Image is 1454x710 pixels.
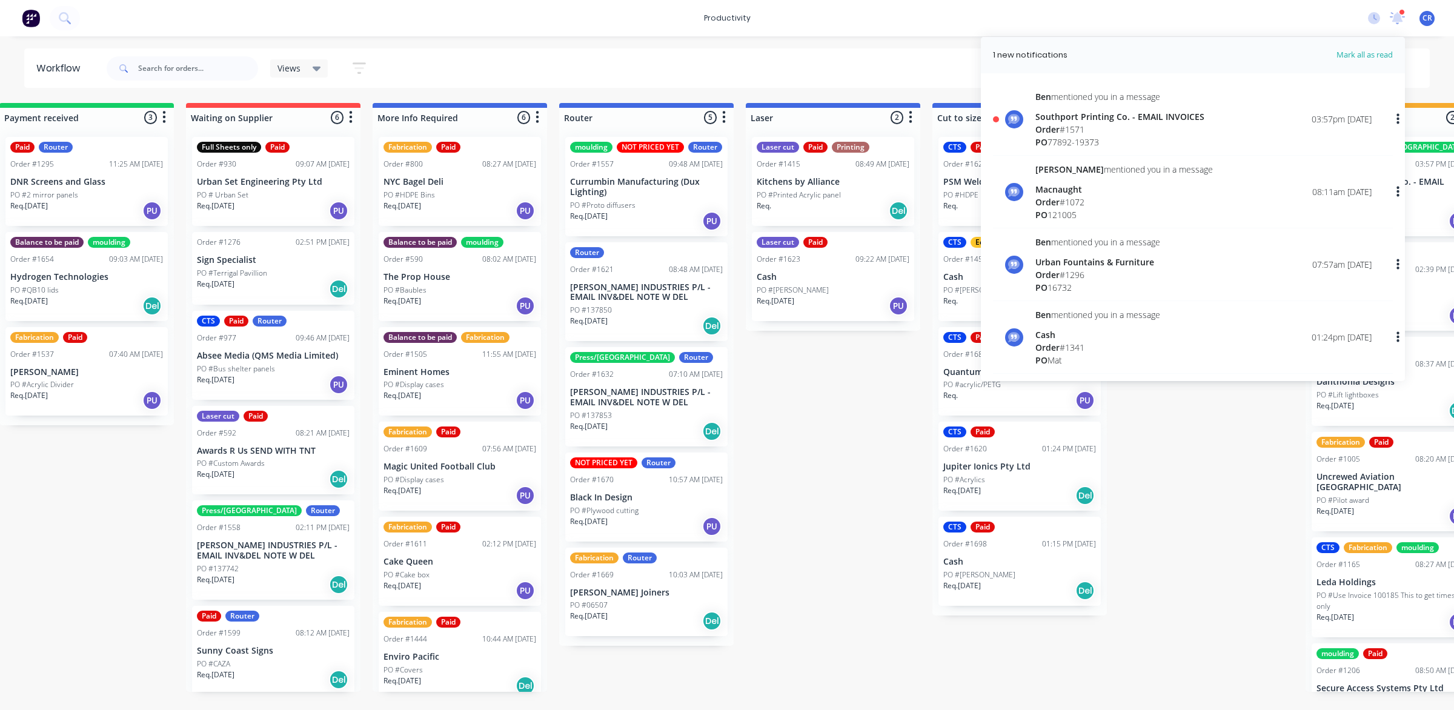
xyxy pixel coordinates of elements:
p: [PERSON_NAME] INDUSTRIES P/L - EMAIL INV&DEL NOTE W DEL [570,387,723,408]
p: PO #Pilot award [1316,495,1369,506]
p: Req. [DATE] [197,574,234,585]
div: CTSPaidOrder #162412:54 PM [DATE]PSM WeldingPO #HDPEReq.Del [938,137,1101,226]
p: PO #137850 [570,305,612,316]
div: Paid [436,142,460,153]
div: moulding [1396,542,1439,553]
div: moulding [88,237,130,248]
div: Paid [971,332,995,343]
div: Order #592 [197,428,236,439]
div: Balance to be paidmouldingOrder #59008:02 AM [DATE]The Prop HousePO #BaublesReq.[DATE]PU [379,232,541,321]
span: CR [1422,13,1432,24]
div: 07:40 AM [DATE] [109,349,163,360]
div: Del [1075,581,1095,600]
span: Order [1035,124,1060,135]
p: Req. [DATE] [197,469,234,480]
div: Order #1599 [197,628,241,639]
div: CTSPaidRouterOrder #97709:46 AM [DATE]Absee Media (QMS Media Limited)PO #Bus shelter panelsReq.[D... [192,311,354,400]
div: CTS [943,332,966,343]
span: Ben [1035,91,1051,102]
p: PO #Lift lightboxes [1316,390,1379,400]
div: Paid [803,142,828,153]
div: FabricationPaidOrder #161102:12 PM [DATE]Cake QueenPO #Cake boxReq.[DATE]PU [379,517,541,606]
div: Balance to be paidmouldingOrder #165409:03 AM [DATE]Hydrogen TechnologiesPO #QB10 lidsReq.[DATE]Del [5,232,168,321]
div: Order #1609 [383,443,427,454]
div: Order #1276 [197,237,241,248]
div: 121005 [1035,208,1213,221]
div: CTS [943,142,966,153]
div: FabricationRouterOrder #166910:03 AM [DATE][PERSON_NAME] JoinersPO #06507Req.[DATE]Del [565,548,728,637]
div: Macnaught [1035,183,1213,196]
p: Hydrogen Technologies [10,272,163,282]
p: PO #06507 [570,600,608,611]
p: PO #[PERSON_NAME] [943,285,1015,296]
div: Laser cut [757,142,799,153]
div: Fabrication [1316,437,1365,448]
p: PO #Custom Awards [197,458,265,469]
div: PaidRouterOrder #159908:12 AM [DATE]Sunny Coast SignsPO #CAZAReq.[DATE]Del [192,606,354,695]
div: Paid [803,237,828,248]
p: PO #Printed Acrylic panel [757,190,841,201]
div: Paid [224,316,248,327]
div: Paid [63,332,87,343]
p: Req. [DATE] [197,201,234,211]
div: Paid [1369,437,1393,448]
div: PU [702,517,722,536]
p: Currumbin Manufacturing (Dux Lighting) [570,177,723,197]
div: Laser cut [757,237,799,248]
p: Req. [DATE] [570,516,608,527]
div: Paid [244,411,268,422]
div: Printing [832,142,869,153]
p: PO #Covers [383,665,423,675]
div: CTSPaidOrder #162001:24 PM [DATE]Jupiter Ionics Pty LtdPO #AcrylicsReq.[DATE]Del [938,422,1101,511]
div: Southport Printing Co. - EMAIL INVOICES [1035,110,1204,123]
p: PO #Proto diffusers [570,200,636,211]
span: PO [1035,209,1047,221]
p: Jupiter Ionics Pty Ltd [943,462,1096,472]
p: PO #2 mirror panels [10,190,78,201]
div: Order #1295 [10,159,54,170]
div: Del [1075,486,1095,505]
p: PO #Plywood cutting [570,505,639,516]
div: 08:27 AM [DATE] [482,159,536,170]
div: Order #1558 [197,522,241,533]
p: Absee Media (QMS Media Limited) [197,351,350,361]
div: Laser cut [197,411,239,422]
div: Cash [1035,328,1160,341]
p: Urban Set Engineering Pty Ltd [197,177,350,187]
div: Balance to be paidFabricationOrder #150511:55 AM [DATE]Eminent HomesPO #Display casesReq.[DATE]PU [379,327,541,416]
div: Mat [1035,354,1160,367]
div: 01:24pm [DATE] [1312,331,1372,343]
div: Del [329,279,348,299]
div: Router [253,316,287,327]
div: 16732 [1035,281,1160,294]
div: Paid [10,142,35,153]
div: 08:12 AM [DATE] [296,628,350,639]
div: 08:49 AM [DATE] [855,159,909,170]
div: Del [329,575,348,594]
div: moulding [1316,648,1359,659]
div: Laser cutPaidOrder #162309:22 AM [DATE]CashPO #[PERSON_NAME]Req.[DATE]PU [752,232,914,321]
div: CTSPaidOrder #168808:21 AM [DATE]Quantum Art Pty LtdPO #acrylic/PETGReq.PU [938,327,1101,416]
div: Press/[GEOGRAPHIC_DATA] [197,505,302,516]
div: Press/[GEOGRAPHIC_DATA]RouterOrder #163207:10 AM [DATE][PERSON_NAME] INDUSTRIES P/L - EMAIL INV&D... [565,347,728,446]
p: Req. [DATE] [1316,506,1354,517]
div: Order #1623 [757,254,800,265]
span: PO [1035,354,1047,366]
p: [PERSON_NAME] Joiners [570,588,723,598]
div: 09:03 AM [DATE] [109,254,163,265]
p: PO #QB10 lids [10,285,59,296]
p: PO #Baubles [383,285,427,296]
div: Router [225,611,259,622]
div: Fabrication [1344,542,1392,553]
div: CTS [943,426,966,437]
p: Enviro Pacific [383,652,536,662]
div: FabricationPaidOrder #144410:44 AM [DATE]Enviro PacificPO #CoversReq.[DATE]Del [379,612,541,701]
p: Cake Queen [383,557,536,567]
div: # 1072 [1035,196,1213,208]
div: Router [623,552,657,563]
p: PO #Cake box [383,569,430,580]
p: Black In Design [570,493,723,503]
div: mentioned you in a message [1035,236,1160,248]
span: Ben [1035,236,1051,248]
div: Edge work [971,237,1017,248]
